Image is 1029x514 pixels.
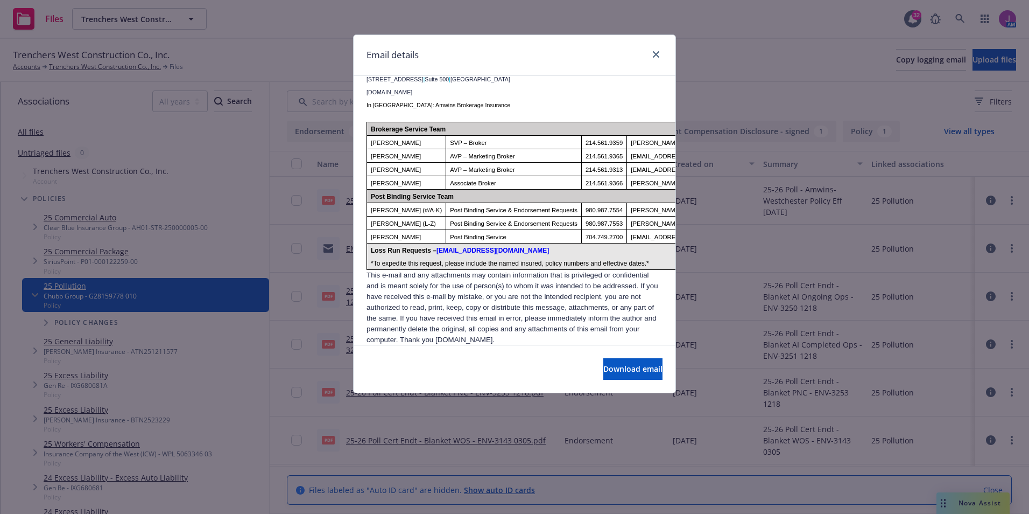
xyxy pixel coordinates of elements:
[371,234,421,240] span: [PERSON_NAME]
[371,180,421,186] span: [PERSON_NAME]
[450,234,506,240] span: Post Binding Service
[586,140,623,146] span: 214.561.9359
[631,180,834,186] span: [PERSON_NAME][EMAIL_ADDRESS][PERSON_NAME][DOMAIN_NAME]
[423,76,425,82] span: |
[367,48,419,62] h1: Email details
[371,140,421,146] span: [PERSON_NAME]
[436,247,549,254] span: [EMAIL_ADDRESS][DOMAIN_NAME]
[650,48,662,61] a: close
[603,364,662,374] span: Download email
[631,220,834,227] span: [PERSON_NAME][EMAIL_ADDRESS][PERSON_NAME][DOMAIN_NAME]
[450,140,487,146] span: SVP – Broker
[371,193,454,200] span: Post Binding Service Team
[631,153,784,159] span: [EMAIL_ADDRESS][PERSON_NAME][DOMAIN_NAME]
[631,138,834,147] a: [PERSON_NAME][EMAIL_ADDRESS][PERSON_NAME][DOMAIN_NAME]
[631,165,784,173] a: [EMAIL_ADDRESS][PERSON_NAME][DOMAIN_NAME]
[631,234,734,240] a: [EMAIL_ADDRESS][DOMAIN_NAME]
[631,140,834,146] span: [PERSON_NAME][EMAIL_ADDRESS][PERSON_NAME][DOMAIN_NAME]
[603,358,662,380] button: Download email
[586,153,623,159] span: 214.561.9365
[367,76,510,82] span: [STREET_ADDRESS] Suite 500 [GEOGRAPHIC_DATA]
[631,166,784,173] span: [EMAIL_ADDRESS][PERSON_NAME][DOMAIN_NAME]
[586,166,623,173] span: 214.561.9313
[586,220,623,227] span: 980.987.7553
[450,207,577,213] span: Post Binding Service & Endorsement Requests
[631,205,834,214] a: [PERSON_NAME][EMAIL_ADDRESS][PERSON_NAME][DOMAIN_NAME]
[586,180,623,186] span: 214.561.9366
[367,102,510,108] span: In [GEOGRAPHIC_DATA]: Amwins Brokerage Insurance
[450,180,496,186] span: Associate Broker
[436,246,549,254] a: [EMAIL_ADDRESS][DOMAIN_NAME]
[371,126,446,133] span: Brokerage Service Team
[371,247,436,254] span: Loss Run Requests –
[450,220,577,227] span: Post Binding Service & Endorsement Requests
[371,220,436,227] span: [PERSON_NAME] (L-Z)
[371,260,649,267] span: *To expedite this request, please include the named insured, policy numbers and effective dates.*
[450,153,514,159] span: AVP – Marketing Broker
[631,151,784,160] a: [EMAIL_ADDRESS][PERSON_NAME][DOMAIN_NAME]
[367,89,412,95] span: [DOMAIN_NAME]
[449,76,450,82] span: |
[586,207,623,213] span: 980.987.7554
[631,219,834,227] a: [PERSON_NAME][EMAIL_ADDRESS][PERSON_NAME][DOMAIN_NAME]
[371,207,442,213] span: [PERSON_NAME] (#/A-K)
[450,166,514,173] span: AVP – Marketing Broker
[586,234,623,240] span: 704.749.2700
[631,207,834,213] span: [PERSON_NAME][EMAIL_ADDRESS][PERSON_NAME][DOMAIN_NAME]
[631,178,834,187] a: [PERSON_NAME][EMAIL_ADDRESS][PERSON_NAME][DOMAIN_NAME]
[371,166,421,173] span: [PERSON_NAME]
[371,153,421,159] span: [PERSON_NAME]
